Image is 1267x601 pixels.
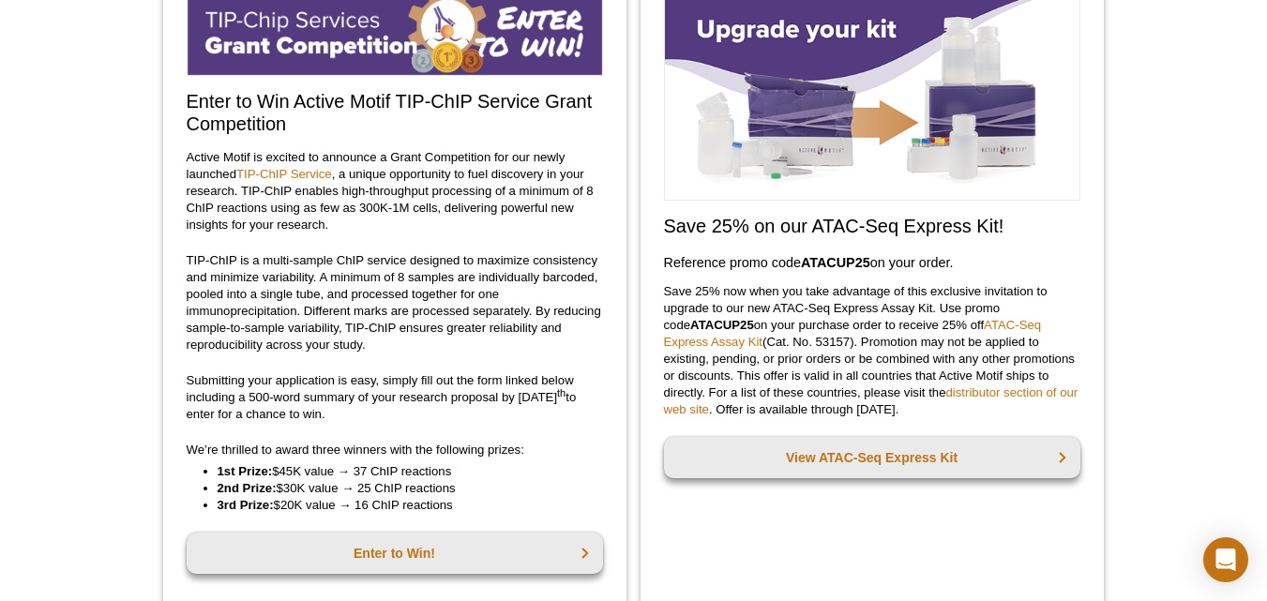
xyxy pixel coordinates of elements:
p: We’re thrilled to award three winners with the following prizes: [187,442,603,458]
strong: 3rd Prize: [218,498,274,512]
a: Enter to Win! [187,533,603,574]
a: TIP-ChIP Service [236,167,332,181]
li: $30K value → 25 ChIP reactions [218,480,584,497]
strong: 1st Prize: [218,464,273,478]
p: TIP-ChIP is a multi-sample ChIP service designed to maximize consistency and minimize variability... [187,252,603,353]
strong: ATACUP25 [690,318,754,332]
strong: 2nd Prize: [218,481,277,495]
h3: Reference promo code on your order. [664,251,1080,274]
p: Submitting your application is easy, simply fill out the form linked below including a 500-word s... [187,372,603,423]
sup: th [557,386,566,398]
strong: ATACUP25 [801,255,870,270]
p: Active Motif is excited to announce a Grant Competition for our newly launched , a unique opportu... [187,149,603,233]
p: Save 25% now when you take advantage of this exclusive invitation to upgrade to our new ATAC-Seq ... [664,283,1080,418]
h2: Enter to Win Active Motif TIP-ChIP Service Grant Competition [187,90,603,135]
h2: Save 25% on our ATAC-Seq Express Kit! [664,215,1080,237]
li: $20K value → 16 ChIP reactions [218,497,584,514]
div: Open Intercom Messenger [1203,537,1248,582]
li: $45K value → 37 ChIP reactions [218,463,584,480]
a: View ATAC-Seq Express Kit [664,437,1080,478]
